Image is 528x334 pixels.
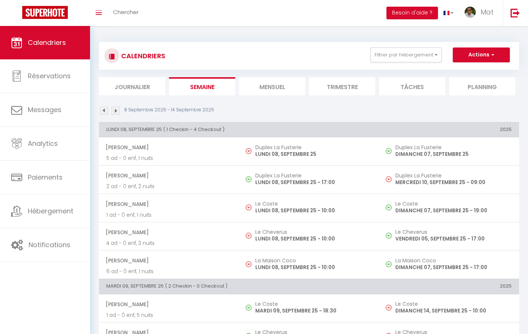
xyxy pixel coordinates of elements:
[106,311,232,319] p: 1 ad - 0 enf, 5 nuits
[379,279,519,294] th: 2025
[395,207,512,215] p: DIMANCHE 07, SEPTEMBRE 25 - 19:00
[106,253,232,268] span: [PERSON_NAME]
[255,229,372,235] h5: Le Cheverus
[255,307,372,315] p: MARDI 09, SEPTEMBRE 25 - 18:30
[386,233,392,239] img: NO IMAGE
[6,3,28,25] button: Ouvrir le widget de chat LiveChat
[379,77,445,95] li: Tâches
[395,235,512,243] p: VENDREDI 05, SEPTEMBRE 25 - 17:00
[255,301,372,307] h5: Le Coste
[395,173,512,179] h5: Duplex La Fusterie
[28,105,62,114] span: Messages
[28,139,58,148] span: Analytics
[395,201,512,207] h5: Le Coste
[386,305,392,311] img: NO IMAGE
[99,77,165,95] li: Journalier
[246,261,252,267] img: NO IMAGE
[255,235,372,243] p: LUNDI 08, SEPTEMBRE 25 - 10:00
[255,179,372,186] p: LUNDI 08, SEPTEMBRE 25 - 17:00
[453,48,510,62] button: Actions
[386,261,392,267] img: NO IMAGE
[99,279,379,294] th: MARDI 09, SEPTEMBRE 25 ( 2 Checkin - 0 Checkout )
[379,122,519,137] th: 2025
[119,48,165,64] h3: CALENDRIERS
[99,122,379,137] th: LUNDI 08, SEPTEMBRE 25 ( 1 Checkin - 4 Checkout )
[255,207,372,215] p: LUNDI 08, SEPTEMBRE 25 - 10:00
[255,201,372,207] h5: Le Coste
[106,168,232,183] span: [PERSON_NAME]
[124,107,214,114] p: 8 Septembre 2025 - 14 Septembre 2025
[246,233,252,239] img: NO IMAGE
[239,77,305,95] li: Mensuel
[255,150,372,158] p: LUNDI 08, SEPTEMBRE 25
[481,7,494,17] span: Mat
[386,7,438,19] button: Besoin d'aide ?
[255,263,372,271] p: LUNDI 08, SEPTEMBRE 25 - 10:00
[113,8,139,16] span: Chercher
[371,48,442,62] button: Filtrer par hébergement
[386,148,392,154] img: NO IMAGE
[255,144,372,150] h5: Duplex La Fusterie
[465,7,476,18] img: ...
[395,179,512,186] p: MERCREDI 10, SEPTEMBRE 25 - 09:00
[29,240,70,249] span: Notifications
[386,176,392,182] img: NO IMAGE
[449,77,515,95] li: Planning
[255,173,372,179] h5: Duplex La Fusterie
[106,225,232,239] span: [PERSON_NAME]
[106,183,232,190] p: 2 ad - 0 enf, 2 nuits
[395,301,512,307] h5: Le Coste
[106,268,232,275] p: 6 ad - 0 enf, 1 nuits
[106,140,232,154] span: [PERSON_NAME]
[106,154,232,162] p: 5 ad - 0 enf, 1 nuits
[255,258,372,263] h5: La Maison Coco
[309,77,375,95] li: Trimestre
[28,173,63,182] span: Paiements
[28,206,73,216] span: Hébergement
[246,204,252,210] img: NO IMAGE
[169,77,235,95] li: Semaine
[386,204,392,210] img: NO IMAGE
[395,263,512,271] p: DIMANCHE 07, SEPTEMBRE 25 - 17:00
[28,38,66,47] span: Calendriers
[395,150,512,158] p: DIMANCHE 07, SEPTEMBRE 25
[106,297,232,311] span: [PERSON_NAME]
[511,8,520,17] img: logout
[395,229,512,235] h5: Le Cheverus
[106,211,232,219] p: 1 ad - 0 enf, 1 nuits
[395,258,512,263] h5: La Maison Coco
[28,71,71,81] span: Réservations
[22,6,68,19] img: Super Booking
[395,144,512,150] h5: Duplex La Fusterie
[106,239,232,247] p: 4 ad - 0 enf, 3 nuits
[395,307,512,315] p: DIMANCHE 14, SEPTEMBRE 25 - 10:00
[106,197,232,211] span: [PERSON_NAME]
[246,148,252,154] img: NO IMAGE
